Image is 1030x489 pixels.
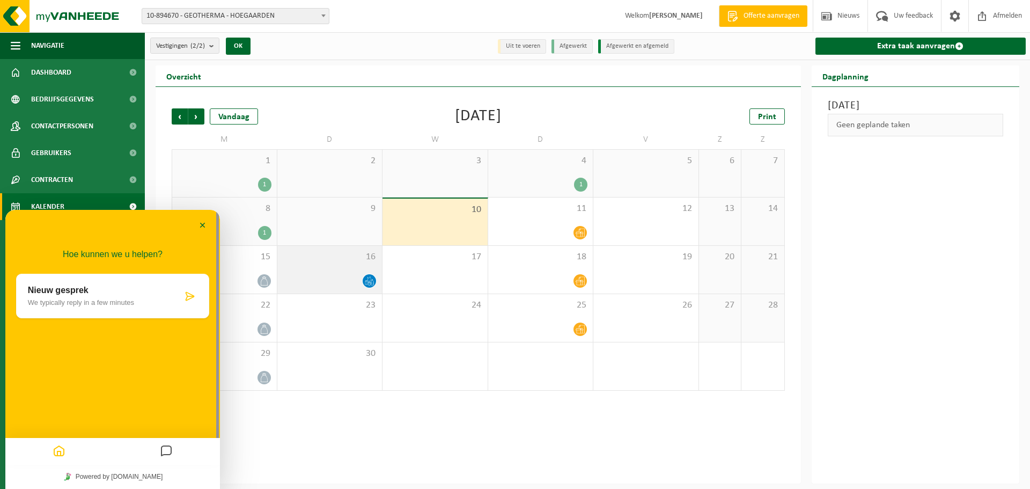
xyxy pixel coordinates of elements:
span: 10 [388,204,482,216]
td: M [172,130,277,149]
div: 1 [574,178,587,192]
button: Home [45,231,63,252]
td: W [382,130,488,149]
li: Afgewerkt [551,39,593,54]
span: 6 [704,155,736,167]
span: 10-894670 - GEOTHERMA - HOEGAARDEN [142,8,329,24]
count: (2/2) [190,42,205,49]
span: 17 [388,251,482,263]
h2: Dagplanning [812,65,879,86]
span: Gebruikers [31,140,71,166]
span: 14 [747,203,778,215]
span: 19 [599,251,693,263]
span: 8 [178,203,271,215]
div: Vandaag [210,108,258,125]
span: 4 [494,155,588,167]
span: 3 [388,155,482,167]
span: 28 [747,300,778,311]
span: 21 [747,251,778,263]
span: Kalender [31,193,64,220]
td: Z [741,130,784,149]
button: Vestigingen(2/2) [150,38,219,54]
iframe: chat widget [5,210,220,489]
a: Extra taak aanvragen [815,38,1026,55]
a: Print [749,108,785,125]
img: Tawky_16x16.svg [58,263,66,271]
div: 1 [258,226,271,240]
span: 25 [494,300,588,311]
div: [DATE] [455,108,502,125]
span: 13 [704,203,736,215]
h2: Overzicht [156,65,212,86]
span: Bedrijfsgegevens [31,86,94,113]
a: Offerte aanvragen [719,5,807,27]
span: 15 [178,251,271,263]
span: Vestigingen [156,38,205,54]
div: 1 [258,178,271,192]
span: Vorige [172,108,188,125]
span: 16 [283,251,377,263]
span: 20 [704,251,736,263]
span: 9 [283,203,377,215]
div: Geen geplande taken [828,114,1004,136]
span: 23 [283,300,377,311]
h3: [DATE] [828,98,1004,114]
span: 5 [599,155,693,167]
li: Afgewerkt en afgemeld [598,39,674,54]
button: OK [226,38,251,55]
span: 30 [283,348,377,360]
span: 29 [178,348,271,360]
span: Navigatie [31,32,64,59]
span: 10-894670 - GEOTHERMA - HOEGAARDEN [142,9,329,24]
li: Uit te voeren [498,39,546,54]
span: Contracten [31,166,73,193]
span: 2 [283,155,377,167]
a: Powered by [DOMAIN_NAME] [54,260,161,274]
span: 12 [599,203,693,215]
span: 22 [178,300,271,311]
span: Contactpersonen [31,113,93,140]
span: 27 [704,300,736,311]
span: 24 [388,300,482,311]
span: 26 [599,300,693,311]
span: 1 [178,155,271,167]
span: Dashboard [31,59,71,86]
span: Print [758,113,776,121]
span: Offerte aanvragen [741,11,802,21]
span: 18 [494,251,588,263]
button: Messages [152,231,170,252]
span: Volgende [188,108,204,125]
td: D [488,130,594,149]
td: Z [699,130,742,149]
span: 11 [494,203,588,215]
td: D [277,130,383,149]
span: 7 [747,155,778,167]
strong: [PERSON_NAME] [649,12,703,20]
td: V [593,130,699,149]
